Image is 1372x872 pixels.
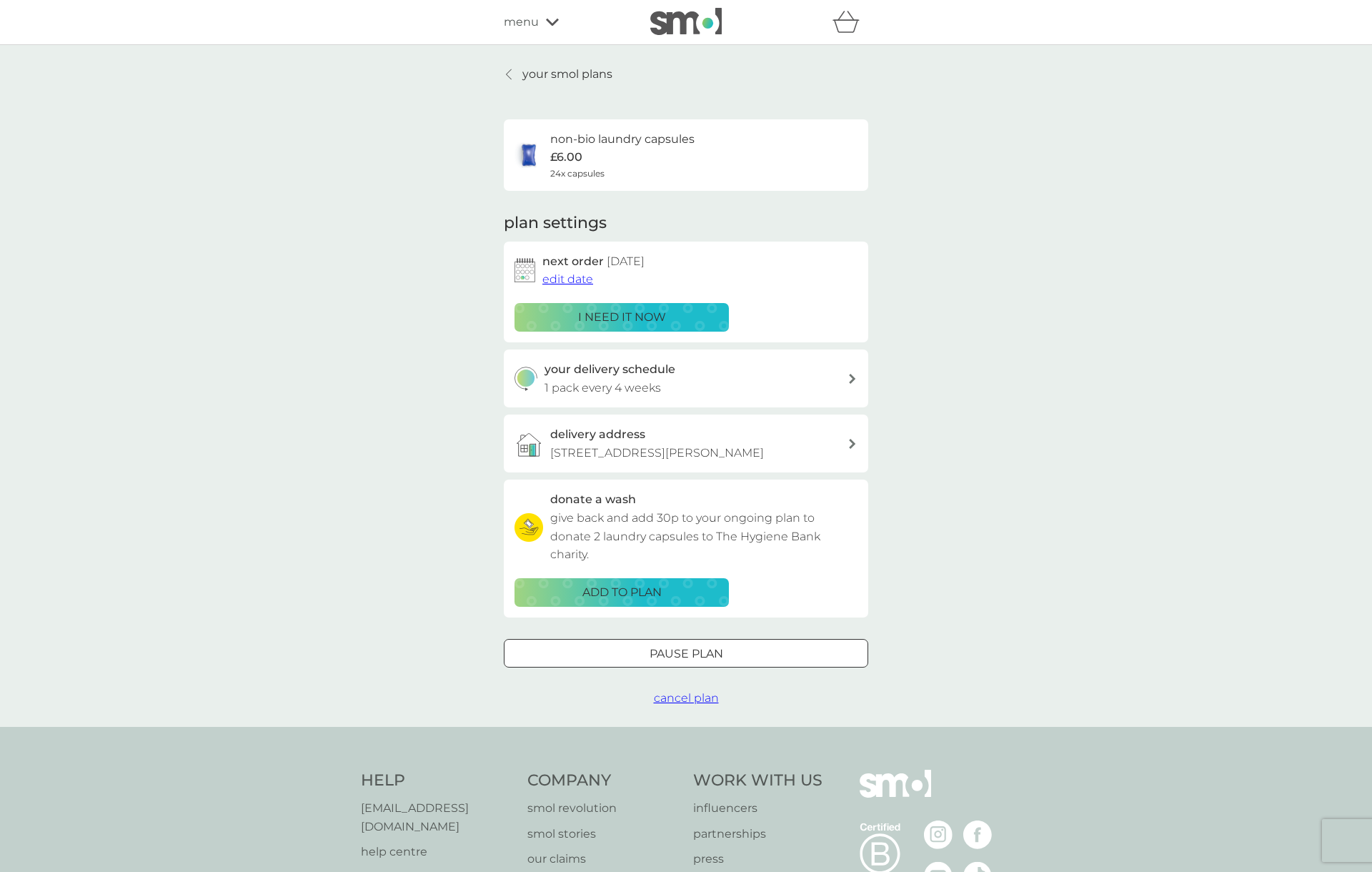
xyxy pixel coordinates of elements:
[527,850,680,868] a: our claims
[860,770,931,818] img: smol
[693,770,822,792] h4: Work With Us
[504,212,607,234] h2: plan settings
[693,850,822,868] a: press
[522,65,612,84] p: your smol plans
[650,8,722,35] img: smol
[504,350,868,407] button: your delivery schedule1 pack every 4 weeks
[361,799,513,836] a: [EMAIL_ADDRESS][DOMAIN_NAME]
[650,645,723,663] p: Pause plan
[514,141,543,169] img: non-bio laundry capsules
[504,639,868,668] button: Pause plan
[504,65,612,84] a: your smol plans
[550,167,605,180] span: 24x capsules
[654,689,719,708] button: cancel plan
[550,130,695,149] h6: non-bio laundry capsules
[693,799,822,818] a: influencers
[578,308,666,327] p: i need it now
[514,303,729,332] button: i need it now
[542,270,593,289] button: edit date
[542,272,593,286] span: edit date
[514,578,729,607] button: ADD TO PLAN
[527,799,680,818] a: smol revolution
[545,379,661,397] p: 1 pack every 4 weeks
[361,770,513,792] h4: Help
[550,490,636,509] h3: donate a wash
[924,821,953,849] img: visit the smol Instagram page
[582,583,662,602] p: ADD TO PLAN
[550,148,582,167] p: £6.00
[545,360,675,379] h3: your delivery schedule
[832,8,868,36] div: basket
[693,825,822,843] a: partnerships
[550,444,764,462] p: [STREET_ADDRESS][PERSON_NAME]
[527,825,680,843] a: smol stories
[550,425,645,444] h3: delivery address
[654,691,719,705] span: cancel plan
[504,13,539,31] span: menu
[504,415,868,472] a: delivery address[STREET_ADDRESS][PERSON_NAME]
[607,254,645,268] span: [DATE]
[542,252,645,271] h2: next order
[527,770,680,792] h4: Company
[550,509,857,564] p: give back and add 30p to your ongoing plan to donate 2 laundry capsules to The Hygiene Bank charity.
[361,843,513,861] a: help centre
[963,821,992,849] img: visit the smol Facebook page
